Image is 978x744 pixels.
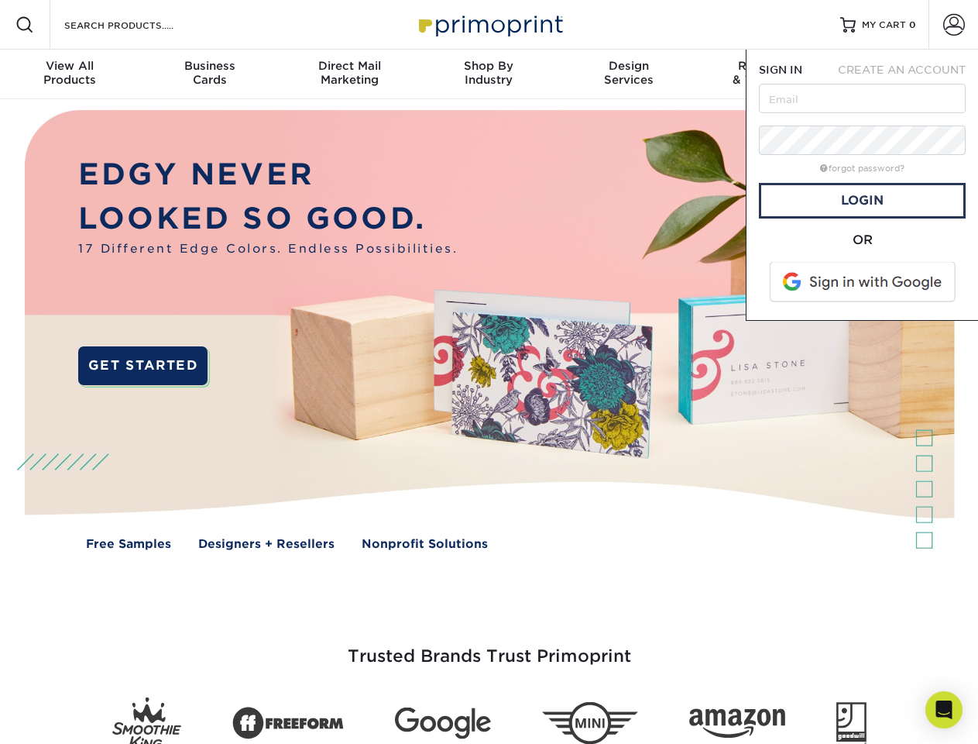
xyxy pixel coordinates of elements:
img: Amazon [689,709,785,739]
a: forgot password? [820,164,904,174]
div: & Templates [698,59,838,87]
span: Shop By [419,59,558,73]
p: LOOKED SO GOOD. [78,197,458,241]
div: Open Intercom Messenger [925,691,963,728]
img: Google [395,708,491,739]
div: Cards [139,59,279,87]
input: SEARCH PRODUCTS..... [63,15,214,34]
a: BusinessCards [139,50,279,99]
a: GET STARTED [78,346,208,385]
h3: Trusted Brands Trust Primoprint [36,609,942,685]
input: Email [759,84,966,113]
span: Design [559,59,698,73]
p: EDGY NEVER [78,153,458,197]
a: Direct MailMarketing [280,50,419,99]
a: Resources& Templates [698,50,838,99]
span: 17 Different Edge Colors. Endless Possibilities. [78,240,458,258]
a: DesignServices [559,50,698,99]
img: Goodwill [836,702,866,744]
iframe: Google Customer Reviews [4,697,132,739]
div: OR [759,231,966,250]
span: SIGN IN [759,64,802,76]
img: Primoprint [412,8,567,41]
a: Shop ByIndustry [419,50,558,99]
div: Services [559,59,698,87]
span: 0 [909,19,916,30]
span: CREATE AN ACCOUNT [838,64,966,76]
a: Login [759,183,966,219]
span: Resources [698,59,838,73]
a: Nonprofit Solutions [362,536,488,553]
span: Direct Mail [280,59,419,73]
a: Free Samples [86,536,171,553]
span: Business [139,59,279,73]
span: MY CART [862,19,906,32]
a: Designers + Resellers [198,536,335,553]
div: Marketing [280,59,419,87]
div: Industry [419,59,558,87]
